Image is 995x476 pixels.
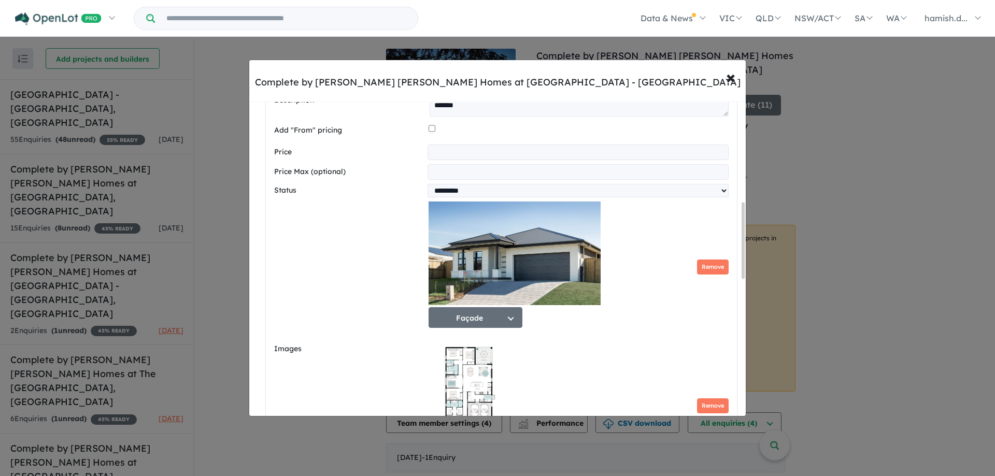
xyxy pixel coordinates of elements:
[274,124,424,137] label: Add "From" pricing
[429,201,601,305] img: Complete by McDonald Jones Homes at Waterford Estate - Chisholm - Lot 3917 Façade
[15,12,102,25] img: Openlot PRO Logo White
[274,343,424,355] label: Images
[925,13,968,23] span: hamish.d...
[697,398,729,413] button: Remove
[274,184,423,197] label: Status
[726,66,735,88] span: ×
[429,307,522,328] button: Façade
[697,259,729,275] button: Remove
[157,7,416,30] input: Try estate name, suburb, builder or developer
[274,166,423,178] label: Price Max (optional)
[255,76,741,89] div: Complete by [PERSON_NAME] [PERSON_NAME] Homes at [GEOGRAPHIC_DATA] - [GEOGRAPHIC_DATA]
[274,146,423,158] label: Price
[429,340,510,444] img: Complete by McDonald Jones Homes at Waterford Estate - Chisholm - Lot 3917 Floorplan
